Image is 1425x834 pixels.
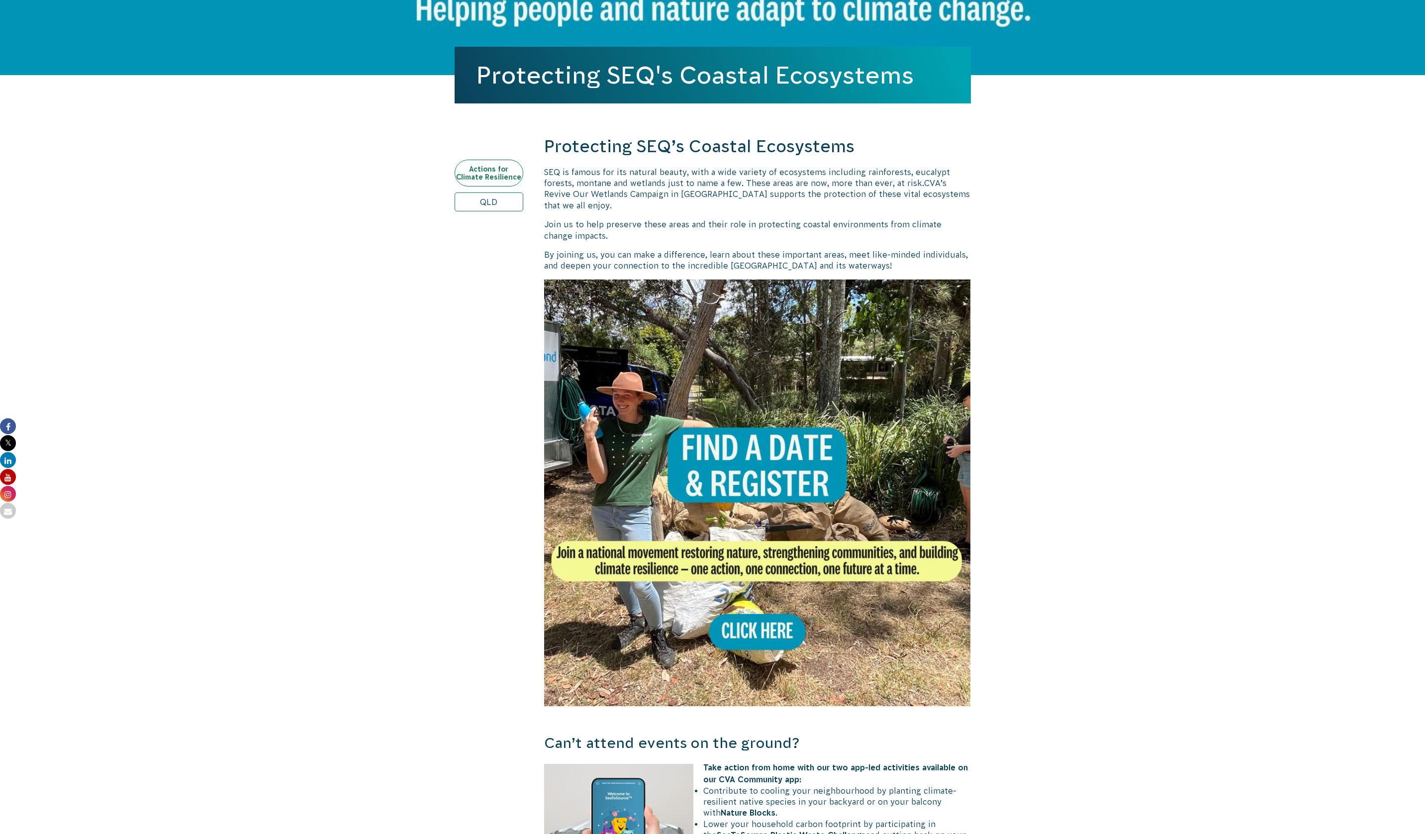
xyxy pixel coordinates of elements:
strong: Nature Blocks [721,808,775,817]
a: QLD [455,192,523,211]
strong: Take action from home with our two app-led activities available on our CVA Community app: [703,763,968,784]
span: By joining us, you can make a difference, learn about these important areas, meet like-minded ind... [544,250,968,270]
h3: Can’t attend events on the ground? [544,733,971,753]
p: Join us to help preserve these areas and their role in protecting coastal environments from clima... [544,219,971,241]
h1: Protecting SEQ's Coastal Ecosystems [476,62,949,89]
p: SEQ is famous for its natural beauty, with a wide variety of ecosystems including rainforests, eu... [544,167,971,211]
h2: Protecting SEQ’s Coastal Ecosystems [544,135,971,159]
li: Contribute to cooling your neighbourhood by planting climate-resilient native species in your bac... [554,785,971,819]
a: Actions for Climate Resilience [455,160,523,186]
span: CVA’s Revive Our Wetlands Campaign in [GEOGRAPHIC_DATA] supports the protection of these vital ec... [544,179,970,210]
